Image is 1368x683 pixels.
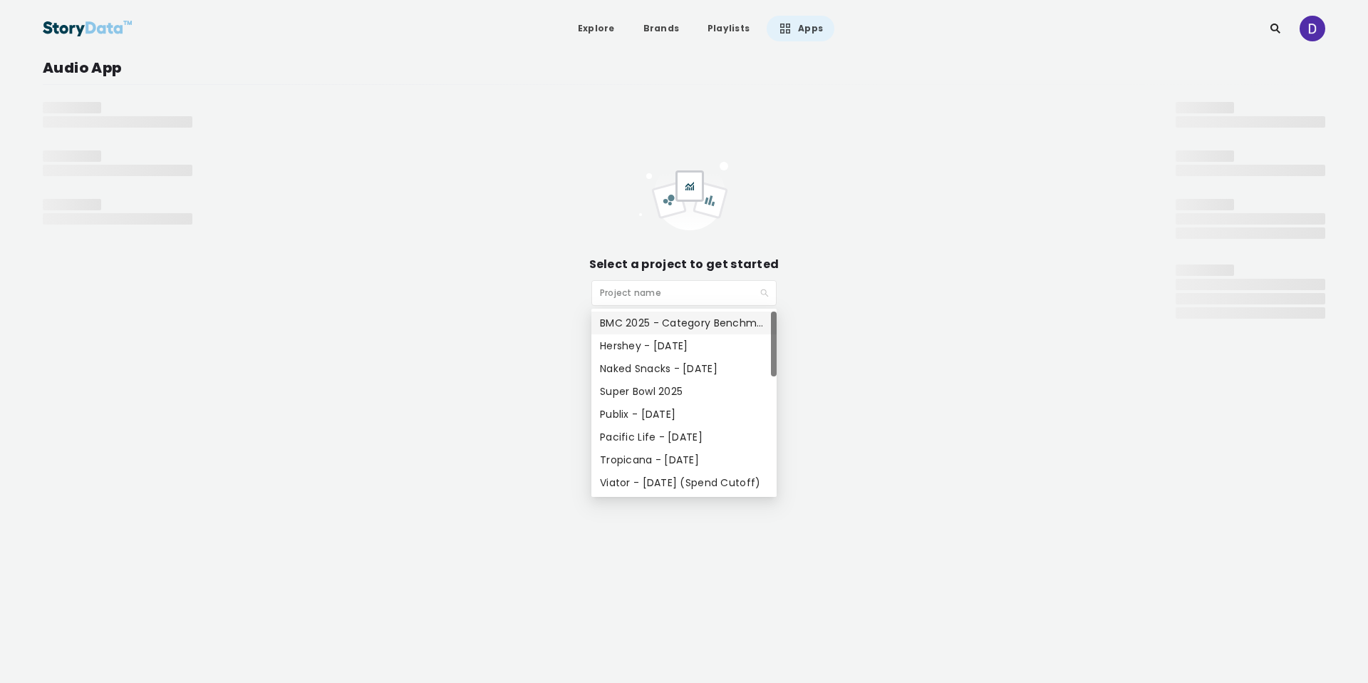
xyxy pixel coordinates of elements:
[600,338,768,354] div: Hershey - [DATE]
[589,256,779,273] div: Select a project to get started
[600,475,768,491] div: Viator - [DATE] (Spend Cutoff)
[632,16,690,41] a: Brands
[600,315,768,331] div: BMC 2025 - Category Benchmarks
[591,471,777,494] div: Viator - Oct 2024 (Spend Cutoff)
[591,334,777,357] div: Hershey - Mar 2025
[43,57,1325,78] div: Audio App
[591,380,777,403] div: Super Bowl 2025
[591,448,777,471] div: Tropicana - Dec 2024
[566,16,626,41] a: Explore
[1300,16,1325,41] img: ACg8ocKzwPDiA-G5ZA1Mflw8LOlJAqwuiocHy5HQ8yAWPW50gy9RiA=s96-c
[43,16,133,41] img: StoryData Logo
[591,357,777,380] div: Naked Snacks - Feb 2025
[600,384,768,399] div: Super Bowl 2025
[639,159,729,230] img: empty_project-ae3004c6.svg
[591,403,777,426] div: Publix - Feb 2025
[591,426,777,448] div: Pacific Life - Dec 2024
[600,452,768,468] div: Tropicana - [DATE]
[591,312,777,334] div: BMC 2025 - Category Benchmarks
[600,406,768,422] div: Publix - [DATE]
[696,16,761,41] a: Playlists
[600,361,768,376] div: Naked Snacks - [DATE]
[600,429,768,445] div: Pacific Life - [DATE]
[767,16,834,41] a: Apps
